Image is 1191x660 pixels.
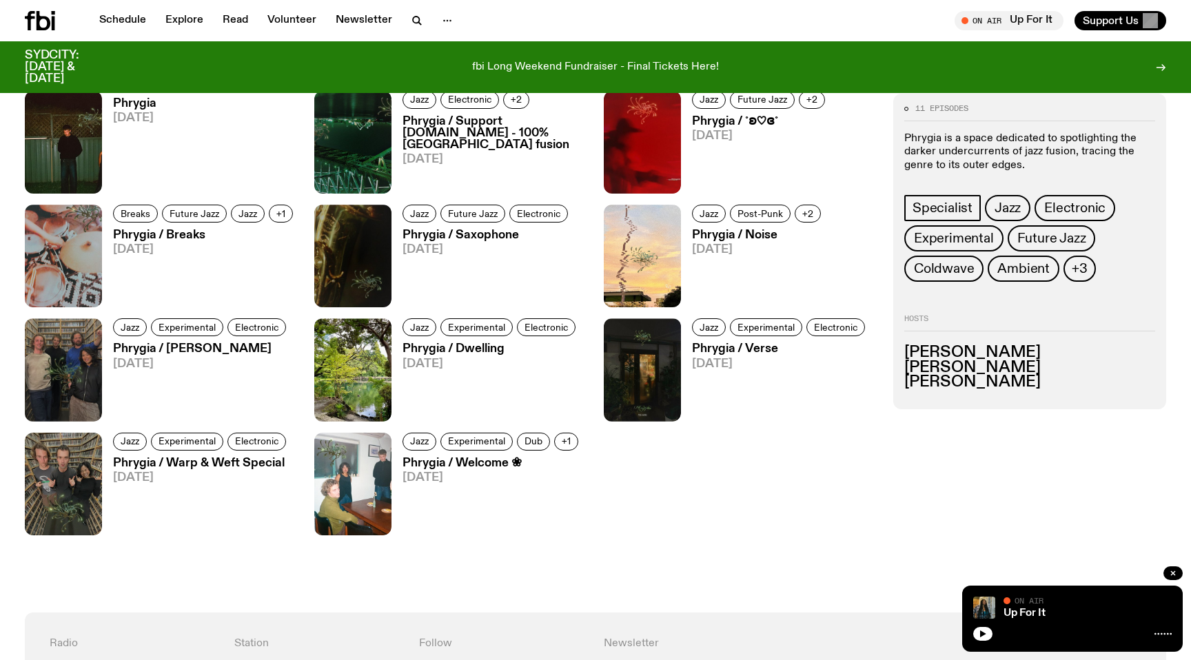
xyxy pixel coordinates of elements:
[403,358,580,370] span: [DATE]
[162,205,227,223] a: Future Jazz
[170,208,219,218] span: Future Jazz
[403,457,582,469] h3: Phrygia / Welcome ❀
[276,208,285,218] span: +1
[517,208,560,218] span: Electronic
[448,208,498,218] span: Future Jazz
[259,11,325,30] a: Volunteer
[410,208,429,218] span: Jazz
[973,597,995,619] img: Ify - a Brown Skin girl with black braided twists, looking up to the side with her tongue stickin...
[914,260,974,276] span: Coldwave
[113,358,290,370] span: [DATE]
[525,322,568,333] span: Electronic
[904,255,984,281] a: Coldwave
[440,318,513,336] a: Experimental
[814,322,857,333] span: Electronic
[799,91,825,109] button: +2
[235,436,278,446] span: Electronic
[113,433,147,451] a: Jazz
[1008,225,1096,251] a: Future Jazz
[692,318,726,336] a: Jazz
[806,94,817,105] span: +2
[795,205,821,223] button: +2
[700,94,718,105] span: Jazz
[681,116,829,194] a: Phrygia / ˚ʚ♡ɞ˚[DATE]
[440,205,505,223] a: Future Jazz
[692,244,825,256] span: [DATE]
[403,343,580,355] h3: Phrygia / Dwelling
[915,104,968,112] span: 11 episodes
[692,229,825,241] h3: Phrygia / Noise
[235,322,278,333] span: Electronic
[102,343,290,421] a: Phrygia / [PERSON_NAME][DATE]
[121,208,150,218] span: Breaks
[151,318,223,336] a: Experimental
[448,322,505,333] span: Experimental
[681,343,869,421] a: Phrygia / Verse[DATE]
[25,50,113,85] h3: SYDCITY: [DATE] & [DATE]
[737,94,787,105] span: Future Jazz
[391,343,580,421] a: Phrygia / Dwelling[DATE]
[806,318,865,336] a: Electronic
[472,61,719,74] p: fbi Long Weekend Fundraiser - Final Tickets Here!
[238,208,257,218] span: Jazz
[113,205,158,223] a: Breaks
[1017,230,1086,245] span: Future Jazz
[517,318,576,336] a: Electronic
[737,322,795,333] span: Experimental
[988,255,1059,281] a: Ambient
[517,433,550,451] a: Dub
[113,472,290,484] span: [DATE]
[113,112,156,124] span: [DATE]
[391,116,587,194] a: Phrygia / Support [DOMAIN_NAME] - 100% [GEOGRAPHIC_DATA] fusion[DATE]
[102,229,297,307] a: Phrygia / Breaks[DATE]
[403,433,436,451] a: Jazz
[995,200,1021,215] span: Jazz
[985,194,1030,220] a: Jazz
[403,229,572,241] h3: Phrygia / Saxophone
[403,116,587,151] h3: Phrygia / Support [DOMAIN_NAME] - 100% [GEOGRAPHIC_DATA] fusion
[102,98,156,194] a: Phrygia[DATE]
[692,116,829,127] h3: Phrygia / ˚ʚ♡ɞ˚
[440,91,499,109] a: Electronic
[159,436,216,446] span: Experimental
[692,205,726,223] a: Jazz
[227,318,286,336] a: Electronic
[1072,260,1088,276] span: +3
[904,375,1155,390] h3: [PERSON_NAME]
[681,229,825,307] a: Phrygia / Noise[DATE]
[955,11,1063,30] button: On AirUp For It
[1035,194,1115,220] a: Electronic
[121,322,139,333] span: Jazz
[503,91,529,109] button: +2
[151,433,223,451] a: Experimental
[214,11,256,30] a: Read
[1083,14,1139,27] span: Support Us
[904,360,1155,375] h3: [PERSON_NAME]
[102,457,290,535] a: Phrygia / Warp & Weft Special[DATE]
[448,436,505,446] span: Experimental
[234,637,403,650] h4: Station
[700,208,718,218] span: Jazz
[1044,200,1106,215] span: Electronic
[113,318,147,336] a: Jazz
[525,436,542,446] span: Dub
[448,94,491,105] span: Electronic
[403,318,436,336] a: Jazz
[113,244,297,256] span: [DATE]
[554,433,578,451] button: +1
[113,98,156,110] h3: Phrygia
[227,433,286,451] a: Electronic
[410,94,429,105] span: Jazz
[730,91,795,109] a: Future Jazz
[403,91,436,109] a: Jazz
[391,229,572,307] a: Phrygia / Saxophone[DATE]
[692,91,726,109] a: Jazz
[113,457,290,469] h3: Phrygia / Warp & Weft Special
[410,436,429,446] span: Jazz
[692,358,869,370] span: [DATE]
[700,322,718,333] span: Jazz
[1063,255,1096,281] button: +3
[231,205,265,223] a: Jazz
[91,11,154,30] a: Schedule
